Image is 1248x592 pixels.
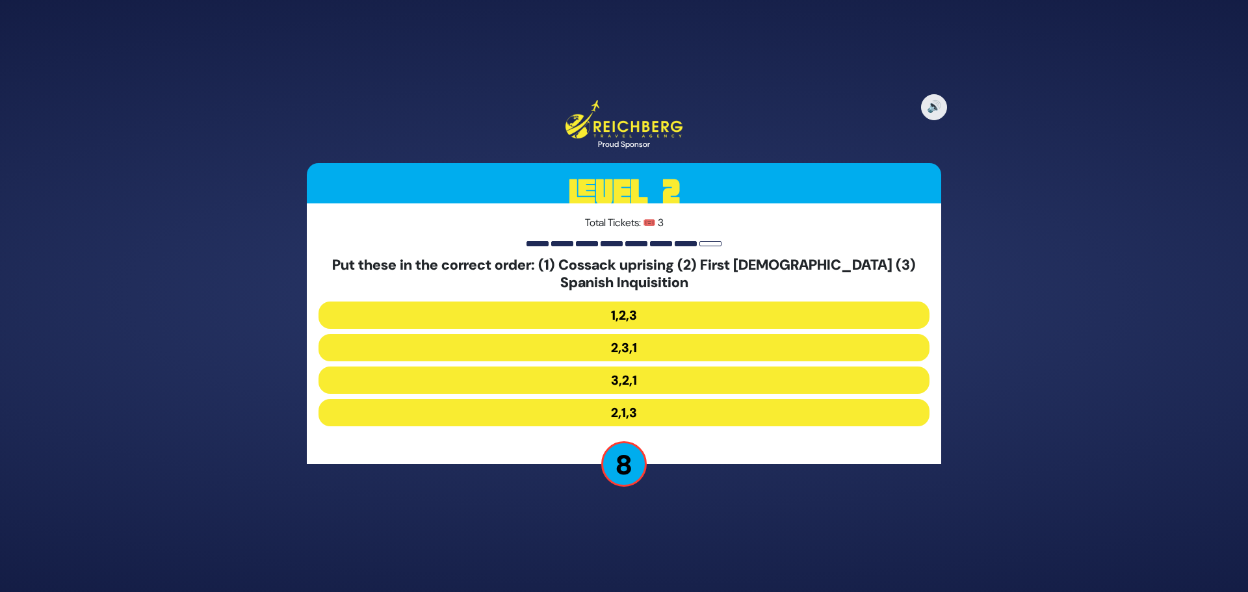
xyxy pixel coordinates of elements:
p: Total Tickets: 🎟️ 3 [318,215,929,231]
button: 🔊 [921,94,947,120]
div: Proud Sponsor [565,138,682,150]
h5: Put these in the correct order: (1) Cossack uprising (2) First [DEMOGRAPHIC_DATA] (3) Spanish Inq... [318,257,929,291]
button: 3,2,1 [318,367,929,394]
p: 8 [601,441,647,487]
button: 2,3,1 [318,334,929,361]
img: Reichberg Travel [565,100,682,138]
button: 2,1,3 [318,399,929,426]
h3: Level 2 [307,163,941,222]
button: 1,2,3 [318,302,929,329]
